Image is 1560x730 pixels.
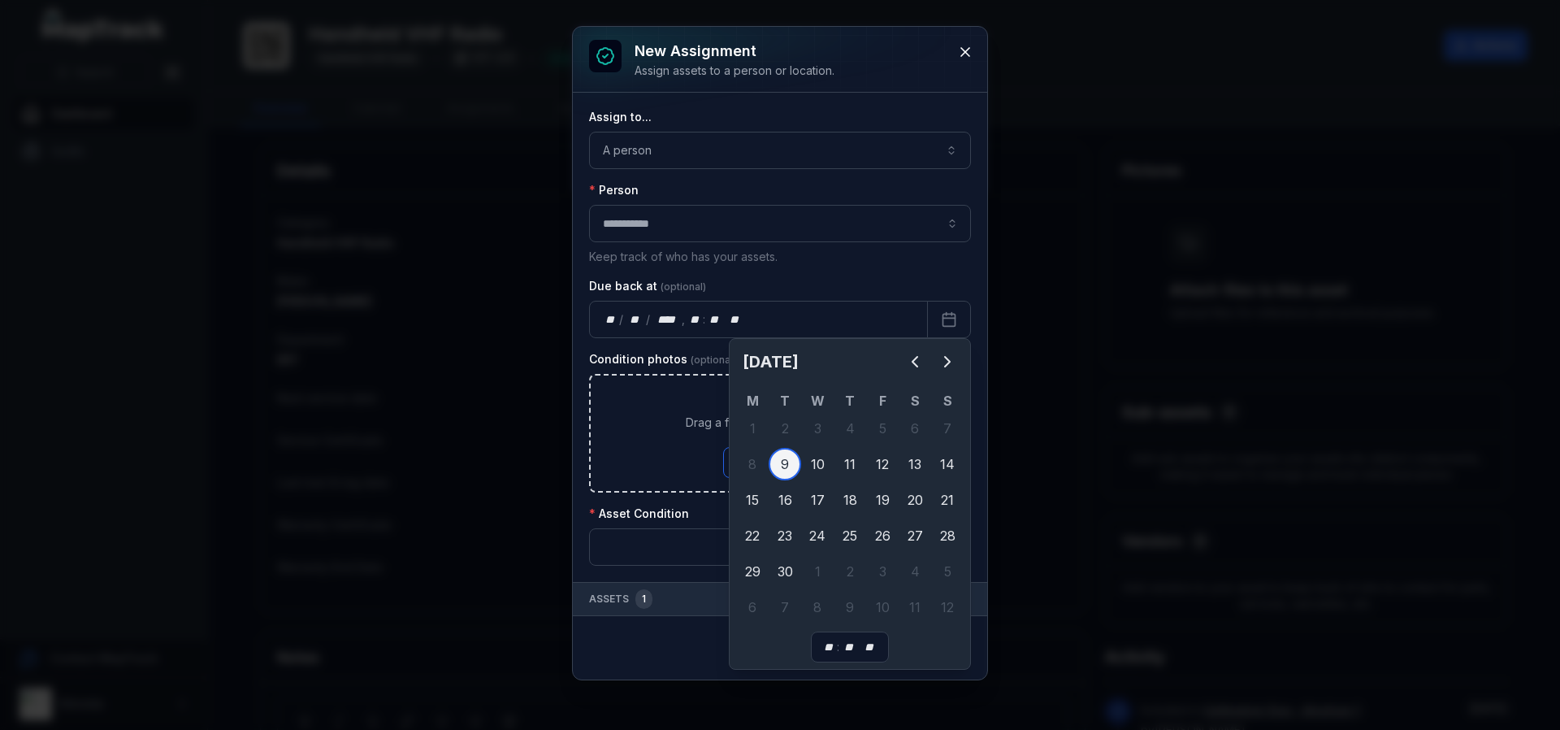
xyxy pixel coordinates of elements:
[931,412,964,445] div: Sunday 7 September 2025
[769,448,801,480] div: Today, Tuesday 9 September 2025, First available date
[682,311,687,328] div: ,
[736,591,769,624] div: Monday 6 October 2025
[801,448,834,480] div: 10
[687,311,703,328] div: hour,
[899,448,931,480] div: 13
[866,591,899,624] div: Friday 10 October 2025
[899,555,931,588] div: Saturday 4 October 2025
[801,484,834,516] div: 17
[866,448,899,480] div: Friday 12 September 2025
[931,591,964,624] div: Sunday 12 October 2025
[899,412,931,445] div: Saturday 6 September 2025
[866,412,899,445] div: 5
[866,448,899,480] div: 12
[931,448,964,480] div: Sunday 14 September 2025
[635,40,834,63] h3: New assignment
[866,519,899,552] div: Friday 26 September 2025
[834,484,866,516] div: 18
[769,555,801,588] div: 30
[931,484,964,516] div: Sunday 21 September 2025
[837,639,841,655] div: :
[703,311,707,328] div: :
[866,519,899,552] div: 26
[589,351,736,367] label: Condition photos
[801,484,834,516] div: Wednesday 17 September 2025
[866,591,899,624] div: 10
[801,591,834,624] div: Wednesday 8 October 2025
[736,519,769,552] div: 22
[736,412,769,445] div: Monday 1 September 2025
[834,519,866,552] div: Thursday 25 September 2025
[834,448,866,480] div: Thursday 11 September 2025
[899,391,931,411] th: S
[769,412,801,445] div: 2
[801,412,834,445] div: 3
[769,591,801,624] div: Tuesday 7 October 2025
[686,415,875,431] span: Drag a file here, or click to browse.
[726,311,744,328] div: am/pm,
[899,484,931,516] div: Saturday 20 September 2025
[931,391,964,411] th: S
[931,484,964,516] div: 21
[927,301,971,338] button: Calendar
[841,639,857,655] div: minute,
[931,412,964,445] div: 7
[931,555,964,588] div: Sunday 5 October 2025
[801,555,834,588] div: Wednesday 1 October 2025
[899,591,931,624] div: 11
[769,519,801,552] div: Tuesday 23 September 2025
[589,506,689,522] label: Asset Condition
[743,350,899,373] h2: [DATE]
[866,484,899,516] div: 19
[801,591,834,624] div: 8
[769,484,801,516] div: 16
[736,484,769,516] div: Monday 15 September 2025
[723,447,837,478] button: Browse Files
[736,484,769,516] div: 15
[736,345,964,625] div: September 2025
[866,555,899,588] div: 3
[652,311,682,328] div: year,
[589,278,706,294] label: Due back at
[899,519,931,552] div: 27
[769,555,801,588] div: Tuesday 30 September 2025
[834,591,866,624] div: 9
[834,448,866,480] div: 11
[834,412,866,445] div: Thursday 4 September 2025
[899,555,931,588] div: 4
[834,412,866,445] div: 4
[736,448,769,480] div: Monday 8 September 2025
[801,412,834,445] div: Wednesday 3 September 2025
[899,412,931,445] div: 6
[860,639,878,655] div: am/pm,
[866,555,899,588] div: Friday 3 October 2025
[736,555,769,588] div: 29
[866,412,899,445] div: Friday 5 September 2025
[834,391,866,411] th: T
[834,591,866,624] div: Thursday 9 October 2025
[931,345,964,378] button: Next
[801,555,834,588] div: 1
[834,555,866,588] div: 2
[801,391,834,411] th: W
[899,519,931,552] div: Saturday 27 September 2025
[736,345,964,663] div: Calendar
[736,591,769,624] div: 6
[635,589,652,609] div: 1
[646,311,652,328] div: /
[625,311,647,328] div: month,
[931,591,964,624] div: 12
[619,311,625,328] div: /
[589,249,971,265] p: Keep track of who has your assets.
[821,639,838,655] div: hour,
[834,519,866,552] div: 25
[866,484,899,516] div: Friday 19 September 2025
[801,448,834,480] div: Wednesday 10 September 2025
[736,448,769,480] div: 8
[931,448,964,480] div: 14
[736,519,769,552] div: Monday 22 September 2025
[834,555,866,588] div: Thursday 2 October 2025
[589,589,652,609] span: Assets
[589,205,971,242] input: assignment-add:person-label
[931,555,964,588] div: 5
